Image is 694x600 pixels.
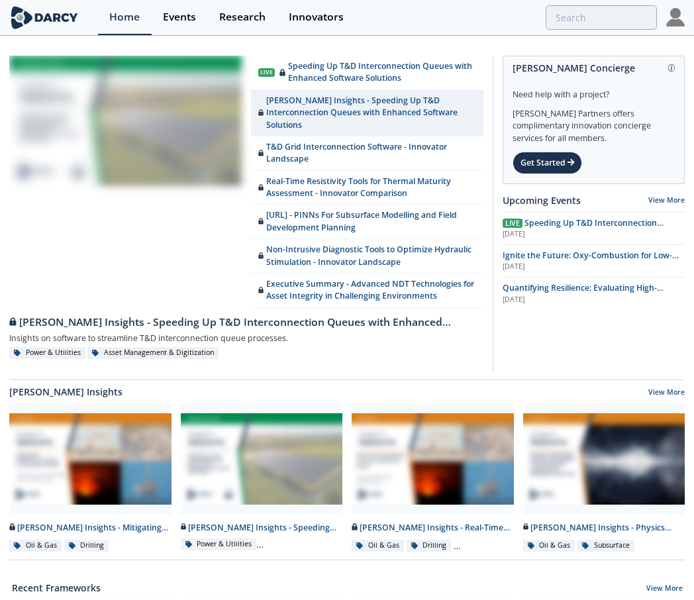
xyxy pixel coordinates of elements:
span: Ignite the Future: Oxy-Combustion for Low-Carbon Power [503,250,679,273]
div: [DATE] [503,295,685,305]
a: View More [648,387,685,399]
div: Oil & Gas [352,540,404,552]
div: Insights on software to streamline T&D interconnection queue processes. [9,330,483,347]
div: [PERSON_NAME] Concierge [513,56,675,79]
div: Power & Utilities [181,538,257,550]
div: [PERSON_NAME] Partners offers complimentary innovation concierge services for all members. [513,101,675,144]
div: Live [258,68,275,77]
div: [PERSON_NAME] Insights - Real-Time Resistivity Tools for Thermal Maturity Assessment in Unconvent... [352,522,514,534]
div: Get Started [513,152,582,174]
a: [PERSON_NAME] Insights - Speeding Up T&D Interconnection Queues with Enhanced Software Solutions [251,90,483,136]
a: Ignite the Future: Oxy-Combustion for Low-Carbon Power [DATE] [503,250,685,272]
div: [DATE] [503,262,685,272]
div: [PERSON_NAME] Insights - Physics Informed Neural Networks to Accelerate Subsurface Scenario Analysis [523,522,685,534]
a: Non-Intrusive Diagnostic Tools to Optimize Hydraulic Stimulation - Innovator Landscape [251,239,483,274]
div: Research [219,12,266,23]
a: [URL] - PINNs For Subsurface Modelling and Field Development Planning [251,205,483,239]
div: [PERSON_NAME] Insights - Mitigating Elastomer Swelling Issue in Downhole Drilling Mud Motors [9,522,172,534]
div: Need help with a project? [513,79,675,101]
a: Real-Time Resistivity Tools for Thermal Maturity Assessment - Innovator Comparison [251,171,483,205]
div: Events [163,12,196,23]
div: Drilling [64,540,109,552]
div: Subsurface [577,540,634,552]
img: Profile [666,8,685,26]
a: Live Speeding Up T&D Interconnection Queues with Enhanced Software Solutions [251,56,483,90]
img: information.svg [668,64,675,72]
div: Innovators [289,12,344,23]
span: Speeding Up T&D Interconnection Queues with Enhanced Software Solutions [503,217,668,240]
a: Darcy Insights - Real-Time Resistivity Tools for Thermal Maturity Assessment in Unconventional Pl... [347,403,519,552]
img: logo-wide.svg [9,6,79,29]
div: [PERSON_NAME] Insights - Speeding Up T&D Interconnection Queues with Enhanced Software Solutions [9,315,483,330]
div: Home [109,12,140,23]
div: Asset Management & Digitization [87,347,219,359]
a: Darcy Insights - Physics Informed Neural Networks to Accelerate Subsurface Scenario Analysis prev... [519,403,690,552]
div: Speeding Up T&D Interconnection Queues with Enhanced Software Solutions [279,60,476,85]
input: Advanced Search [546,5,657,30]
a: [PERSON_NAME] Insights - Speeding Up T&D Interconnection Queues with Enhanced Software Solutions [9,308,483,330]
a: Darcy Insights - Speeding Up T&D Interconnection Queues with Enhanced Software Solutions preview ... [176,403,348,552]
div: Oil & Gas [523,540,575,552]
span: Quantifying Resilience: Evaluating High-Impact, Low-Frequency (HILF) Events [503,282,664,305]
a: Quantifying Resilience: Evaluating High-Impact, Low-Frequency (HILF) Events [DATE] [503,282,685,305]
a: Upcoming Events [503,193,581,207]
div: Power & Utilities [9,347,85,359]
div: Oil & Gas [9,540,62,552]
a: [PERSON_NAME] Insights [9,385,123,399]
span: Live [503,219,522,228]
a: Recent Frameworks [12,581,101,595]
a: View More [648,195,685,205]
a: View More [646,583,683,595]
a: Live Speeding Up T&D Interconnection Queues with Enhanced Software Solutions [DATE] [503,217,685,240]
div: [PERSON_NAME] Insights - Speeding Up T&D Interconnection Queues with Enhanced Software Solutions [181,522,343,534]
a: T&D Grid Interconnection Software - Innovator Landscape [251,136,483,171]
div: [DATE] [503,229,685,240]
a: Darcy Insights - Mitigating Elastomer Swelling Issue in Downhole Drilling Mud Motors preview [PER... [5,403,176,552]
a: Executive Summary - Advanced NDT Technologies for Asset Integrity in Challenging Environments [251,274,483,308]
div: Drilling [407,540,452,552]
